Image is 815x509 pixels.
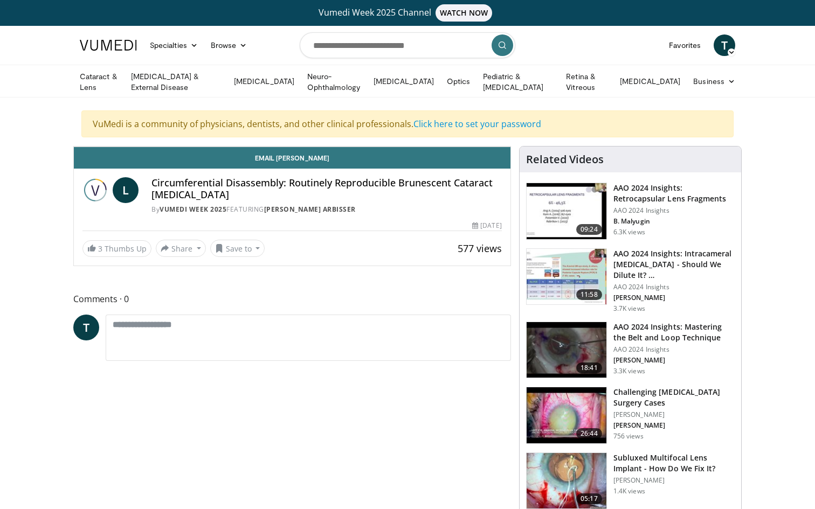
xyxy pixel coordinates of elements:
a: Neuro-Ophthalmology [301,71,367,93]
input: Search topics, interventions [300,32,515,58]
div: VuMedi is a community of physicians, dentists, and other clinical professionals. [81,110,734,137]
span: Comments 0 [73,292,511,306]
a: Favorites [662,34,707,56]
button: Save to [210,240,265,257]
a: Browse [204,34,254,56]
img: 05a6f048-9eed-46a7-93e1-844e43fc910c.150x105_q85_crop-smart_upscale.jpg [527,387,606,443]
span: 05:17 [576,493,602,504]
h3: AAO 2024 Insights: Retrocapsular Lens Fragments [613,183,735,204]
span: 26:44 [576,428,602,439]
p: AAO 2024 Insights [613,345,735,354]
a: Cataract & Lens [73,71,125,93]
img: de733f49-b136-4bdc-9e00-4021288efeb7.150x105_q85_crop-smart_upscale.jpg [527,249,606,305]
h3: Subluxed Multifocal Lens Implant - How Do We Fix It? [613,452,735,474]
a: [MEDICAL_DATA] [227,71,301,92]
h3: AAO 2024 Insights: Intracameral [MEDICAL_DATA] - Should We Dilute It? … [613,248,735,281]
a: 26:44 Challenging [MEDICAL_DATA] Surgery Cases [PERSON_NAME] [PERSON_NAME] 756 views [526,387,735,444]
p: AAO 2024 Insights [613,206,735,215]
a: L [113,177,139,203]
a: [MEDICAL_DATA] & External Disease [125,71,227,93]
span: WATCH NOW [436,4,493,22]
img: VuMedi Logo [80,40,137,51]
a: T [714,34,735,56]
span: 577 views [458,242,502,255]
a: Optics [440,71,476,92]
span: 18:41 [576,362,602,373]
p: AAO 2024 Insights [613,283,735,291]
a: [PERSON_NAME] Arbisser [264,205,356,214]
span: 11:58 [576,289,602,300]
p: [PERSON_NAME] [613,476,735,485]
p: 1.4K views [613,487,645,496]
a: [MEDICAL_DATA] [367,71,440,92]
p: 3.7K views [613,304,645,313]
a: 11:58 AAO 2024 Insights: Intracameral [MEDICAL_DATA] - Should We Dilute It? … AAO 2024 Insights [... [526,248,735,313]
h3: Challenging [MEDICAL_DATA] Surgery Cases [613,387,735,408]
h3: AAO 2024 Insights: Mastering the Belt and Loop Technique [613,322,735,343]
p: 756 views [613,432,644,441]
a: [MEDICAL_DATA] [613,71,687,92]
h4: Circumferential Disassembly: Routinely Reproducible Brunescent Cataract [MEDICAL_DATA] [151,177,502,200]
a: 09:24 AAO 2024 Insights: Retrocapsular Lens Fragments AAO 2024 Insights B. Malyugin 6.3K views [526,183,735,240]
a: Specialties [143,34,204,56]
p: [PERSON_NAME] [613,410,735,419]
a: 3 Thumbs Up [82,240,151,257]
a: Email [PERSON_NAME] [74,147,510,169]
img: 22a3a3a3-03de-4b31-bd81-a17540334f4a.150x105_q85_crop-smart_upscale.jpg [527,322,606,378]
p: 6.3K views [613,228,645,236]
img: 3fc25be6-574f-41c0-96b9-b0d00904b018.150x105_q85_crop-smart_upscale.jpg [527,453,606,509]
div: [DATE] [472,221,501,231]
img: 01f52a5c-6a53-4eb2-8a1d-dad0d168ea80.150x105_q85_crop-smart_upscale.jpg [527,183,606,239]
span: 09:24 [576,224,602,235]
p: B. Malyugin [613,217,735,226]
p: 3.3K views [613,367,645,375]
button: Share [156,240,206,257]
a: Pediatric & [MEDICAL_DATA] [476,71,560,93]
a: Vumedi Week 2025 ChannelWATCH NOW [81,4,734,22]
p: [PERSON_NAME] [613,421,735,430]
div: By FEATURING [151,205,502,214]
a: Vumedi Week 2025 [160,205,226,214]
img: Vumedi Week 2025 [82,177,108,203]
a: Click here to set your password [413,118,541,130]
span: 3 [98,243,102,254]
h4: Related Videos [526,153,604,166]
a: Retina & Vitreous [560,71,613,93]
p: [PERSON_NAME] [613,356,735,365]
a: T [73,315,99,340]
a: 18:41 AAO 2024 Insights: Mastering the Belt and Loop Technique AAO 2024 Insights [PERSON_NAME] 3.... [526,322,735,379]
a: Business [687,71,742,92]
p: [PERSON_NAME] [613,294,735,302]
